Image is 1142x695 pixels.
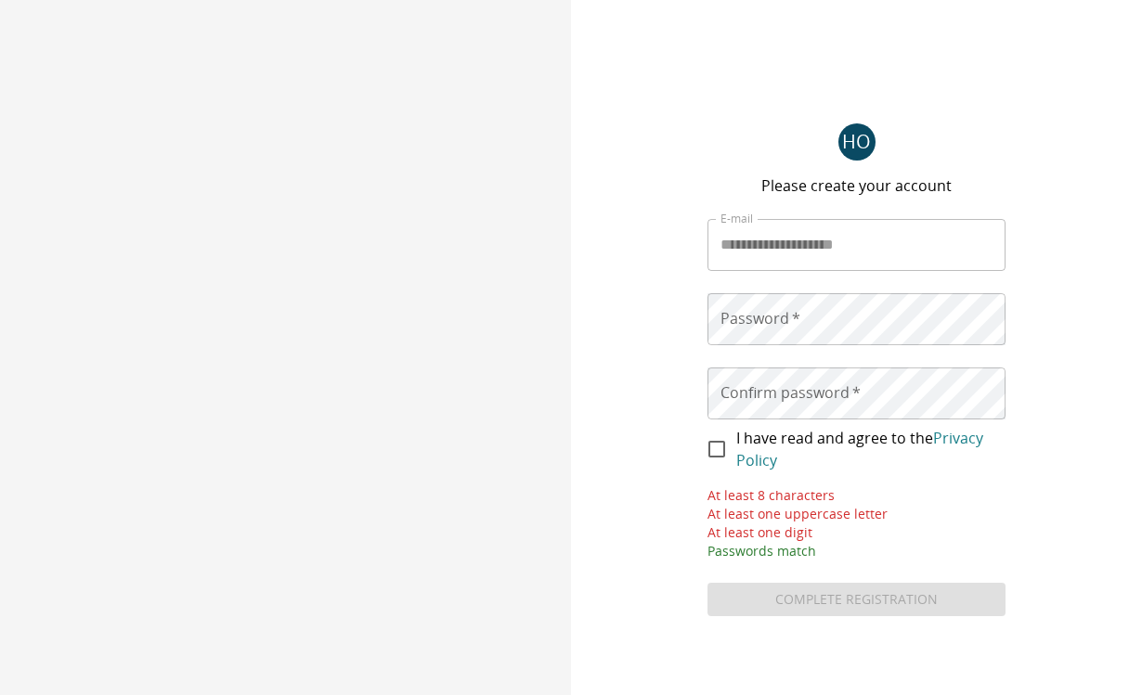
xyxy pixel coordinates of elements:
[761,174,952,197] p: Please create your account
[707,542,1006,560] p: Passwords match
[838,123,876,161] div: H O
[736,428,983,470] a: Privacy Policy
[707,523,1006,542] p: At least one digit
[720,211,753,226] label: E-mail
[707,505,1006,523] p: At least one uppercase letter
[707,486,1006,505] p: At least 8 characters
[736,427,991,471] span: I have read and agree to the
